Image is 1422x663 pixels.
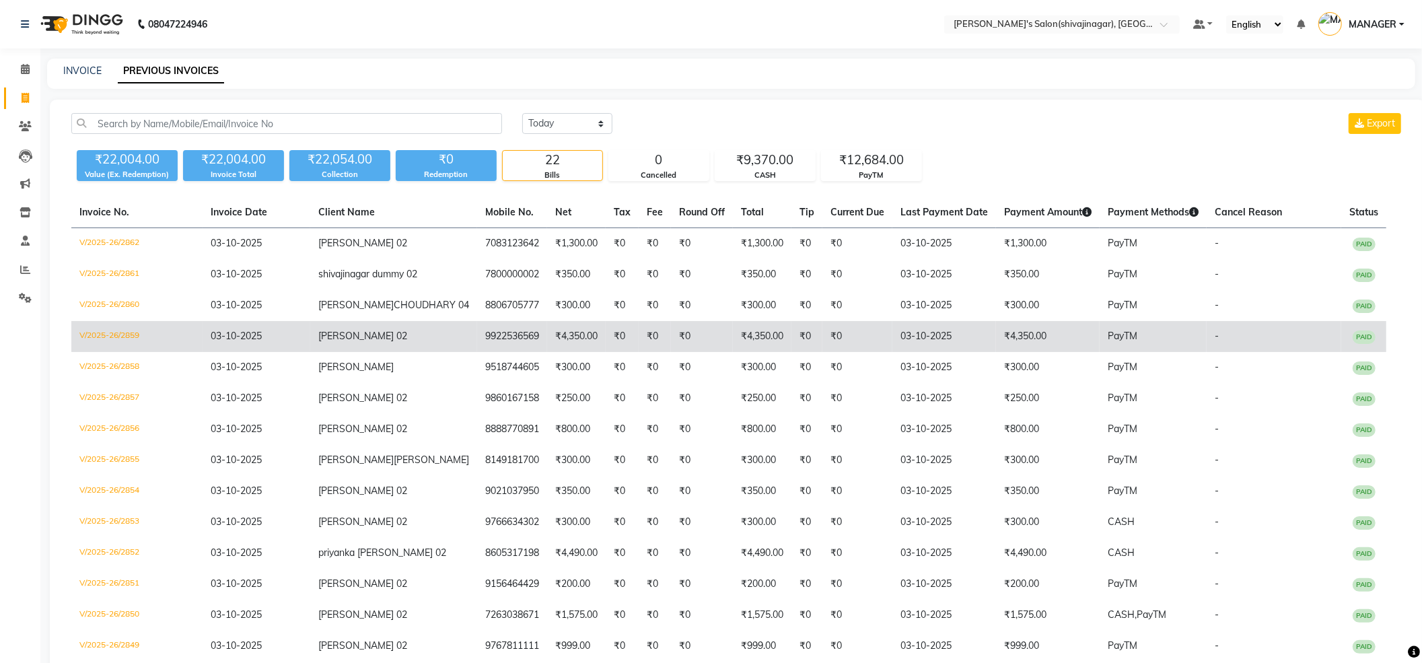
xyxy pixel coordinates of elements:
[1215,608,1219,621] span: -
[822,170,921,181] div: PayTM
[318,268,417,280] span: shivajinagar dummy 02
[1108,268,1137,280] span: PayTM
[606,445,639,476] td: ₹0
[547,476,606,507] td: ₹350.00
[996,445,1100,476] td: ₹300.00
[1137,608,1166,621] span: PayTM
[1349,18,1396,32] span: MANAGER
[639,259,671,290] td: ₹0
[1318,12,1342,36] img: MANAGER
[1353,454,1376,468] span: PAID
[671,538,733,569] td: ₹0
[477,631,547,662] td: 9767811111
[606,228,639,260] td: ₹0
[394,299,469,311] span: CHOUDHARY 04
[1108,639,1137,652] span: PayTM
[822,414,892,445] td: ₹0
[1108,423,1137,435] span: PayTM
[733,476,791,507] td: ₹350.00
[1353,361,1376,375] span: PAID
[830,206,884,218] span: Current Due
[1108,299,1137,311] span: PayTM
[34,5,127,43] img: logo
[606,290,639,321] td: ₹0
[1215,299,1219,311] span: -
[79,206,129,218] span: Invoice No.
[1215,361,1219,373] span: -
[547,383,606,414] td: ₹250.00
[71,383,203,414] td: V/2025-26/2857
[77,169,178,180] div: Value (Ex. Redemption)
[671,569,733,600] td: ₹0
[547,445,606,476] td: ₹300.00
[892,476,996,507] td: 03-10-2025
[996,290,1100,321] td: ₹300.00
[1215,206,1282,218] span: Cancel Reason
[791,538,822,569] td: ₹0
[606,538,639,569] td: ₹0
[1215,578,1219,590] span: -
[733,569,791,600] td: ₹200.00
[892,228,996,260] td: 03-10-2025
[822,352,892,383] td: ₹0
[791,259,822,290] td: ₹0
[1108,608,1137,621] span: CASH,
[503,170,602,181] div: Bills
[671,445,733,476] td: ₹0
[799,206,814,218] span: Tip
[547,228,606,260] td: ₹1,300.00
[671,290,733,321] td: ₹0
[1108,330,1137,342] span: PayTM
[1353,423,1376,437] span: PAID
[606,507,639,538] td: ₹0
[211,299,262,311] span: 03-10-2025
[71,228,203,260] td: V/2025-26/2862
[71,321,203,352] td: V/2025-26/2859
[318,392,407,404] span: [PERSON_NAME] 02
[1353,269,1376,282] span: PAID
[609,170,709,181] div: Cancelled
[900,206,988,218] span: Last Payment Date
[318,330,407,342] span: [PERSON_NAME] 02
[211,423,262,435] span: 03-10-2025
[1353,238,1376,251] span: PAID
[996,321,1100,352] td: ₹4,350.00
[1108,361,1137,373] span: PayTM
[1215,423,1219,435] span: -
[639,352,671,383] td: ₹0
[639,507,671,538] td: ₹0
[606,600,639,631] td: ₹0
[547,569,606,600] td: ₹200.00
[318,299,394,311] span: [PERSON_NAME]
[647,206,663,218] span: Fee
[1215,639,1219,652] span: -
[671,321,733,352] td: ₹0
[71,445,203,476] td: V/2025-26/2855
[71,538,203,569] td: V/2025-26/2852
[639,290,671,321] td: ₹0
[1353,578,1376,592] span: PAID
[547,414,606,445] td: ₹800.00
[318,639,407,652] span: [PERSON_NAME] 02
[1108,547,1135,559] span: CASH
[1215,516,1219,528] span: -
[71,569,203,600] td: V/2025-26/2851
[71,600,203,631] td: V/2025-26/2850
[1215,454,1219,466] span: -
[396,169,497,180] div: Redemption
[71,414,203,445] td: V/2025-26/2856
[996,352,1100,383] td: ₹300.00
[477,476,547,507] td: 9021037950
[547,290,606,321] td: ₹300.00
[639,228,671,260] td: ₹0
[318,423,407,435] span: [PERSON_NAME] 02
[791,228,822,260] td: ₹0
[211,547,262,559] span: 03-10-2025
[606,569,639,600] td: ₹0
[791,631,822,662] td: ₹0
[996,228,1100,260] td: ₹1,300.00
[791,507,822,538] td: ₹0
[211,608,262,621] span: 03-10-2025
[1353,547,1376,561] span: PAID
[1108,454,1137,466] span: PayTM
